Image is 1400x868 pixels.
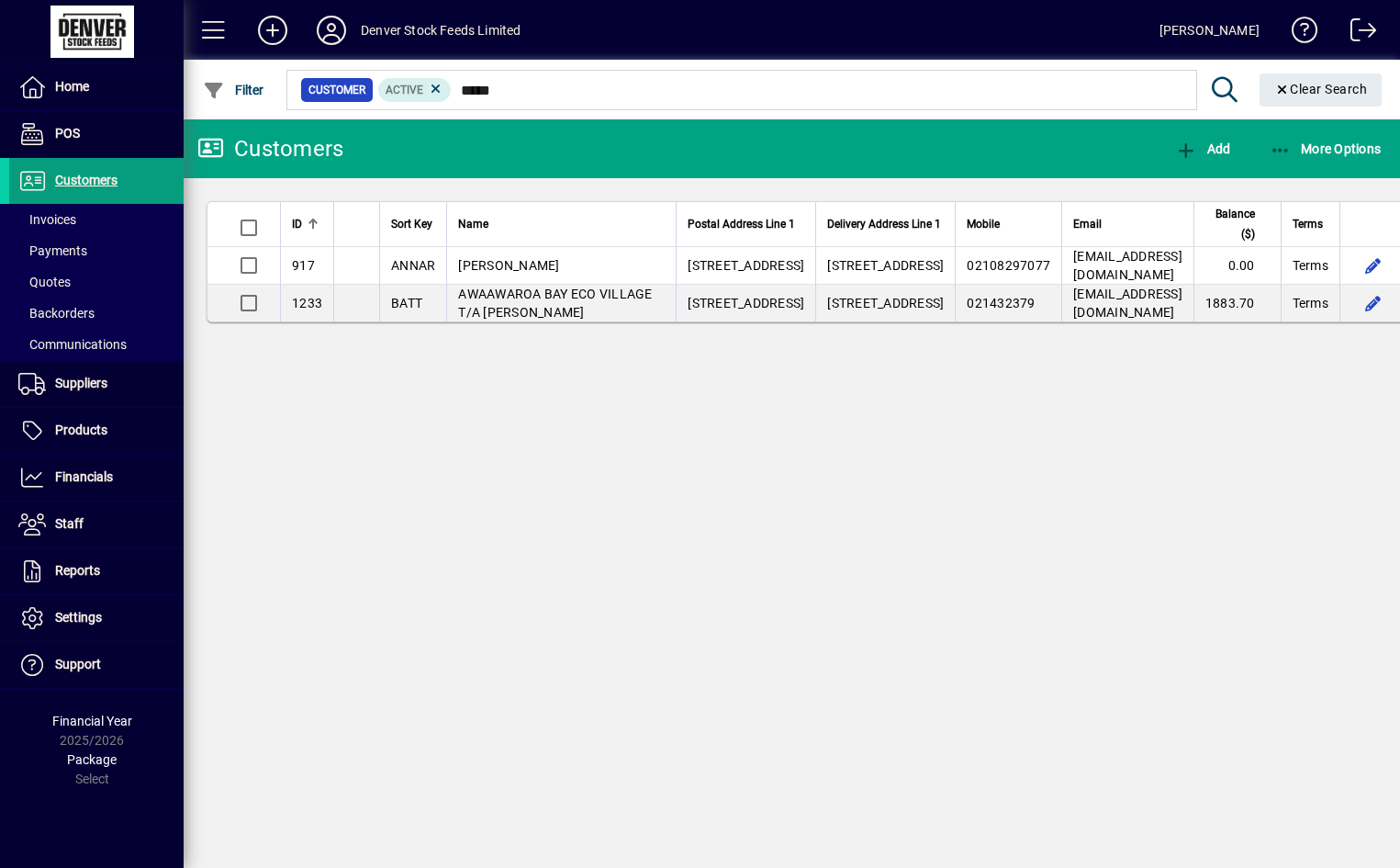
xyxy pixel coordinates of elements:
[1293,256,1328,275] span: Terms
[9,642,184,688] a: Support
[292,296,322,310] span: 1233
[458,214,488,234] span: Name
[688,296,804,310] span: [STREET_ADDRESS]
[458,287,652,320] span: AWAAWAROA BAY ECO VILLAGE T/A [PERSON_NAME]
[361,16,521,45] div: Denver Stock Feeds Limited
[688,258,804,273] span: [STREET_ADDRESS]
[1073,214,1102,234] span: Email
[9,235,184,266] a: Payments
[1359,251,1388,280] button: Edit
[967,214,1000,234] span: Mobile
[1159,16,1260,45] div: [PERSON_NAME]
[1337,4,1377,63] a: Logout
[827,214,941,234] span: Delivery Address Line 1
[203,83,264,97] span: Filter
[243,14,302,47] button: Add
[1073,214,1182,234] div: Email
[18,212,76,227] span: Invoices
[1270,141,1382,156] span: More Options
[1205,204,1271,244] div: Balance ($)
[1175,141,1230,156] span: Add
[67,752,117,767] span: Package
[55,657,101,671] span: Support
[458,258,559,273] span: [PERSON_NAME]
[391,258,435,273] span: ANNAR
[386,84,423,96] span: Active
[967,214,1050,234] div: Mobile
[55,563,100,578] span: Reports
[55,610,102,625] span: Settings
[9,455,184,501] a: Financials
[55,423,107,437] span: Products
[308,81,365,99] span: Customer
[18,275,71,289] span: Quotes
[967,258,1050,273] span: 02108297077
[827,258,944,273] span: [STREET_ADDRESS]
[9,595,184,641] a: Settings
[9,64,184,110] a: Home
[55,516,84,531] span: Staff
[9,361,184,407] a: Suppliers
[1073,287,1182,320] span: [EMAIL_ADDRESS][DOMAIN_NAME]
[292,258,315,273] span: 917
[1359,288,1388,318] button: Edit
[1205,204,1255,244] span: Balance ($)
[1278,4,1318,63] a: Knowledge Base
[1265,132,1386,165] button: More Options
[1193,247,1281,285] td: 0.00
[18,243,87,258] span: Payments
[1260,73,1383,107] button: Clear
[1073,249,1182,282] span: [EMAIL_ADDRESS][DOMAIN_NAME]
[52,714,132,728] span: Financial Year
[458,214,665,234] div: Name
[1193,285,1281,321] td: 1883.70
[292,214,302,234] span: ID
[967,296,1035,310] span: 021432379
[9,111,184,157] a: POS
[9,329,184,360] a: Communications
[9,502,184,547] a: Staff
[302,14,361,47] button: Profile
[55,79,89,94] span: Home
[198,73,269,107] button: Filter
[391,296,422,310] span: BATT
[391,214,432,234] span: Sort Key
[1170,132,1235,165] button: Add
[18,306,95,321] span: Backorders
[197,134,343,163] div: Customers
[55,376,107,390] span: Suppliers
[55,126,80,141] span: POS
[55,469,113,484] span: Financials
[1274,82,1368,96] span: Clear Search
[9,266,184,298] a: Quotes
[9,408,184,454] a: Products
[55,173,118,187] span: Customers
[9,548,184,594] a: Reports
[9,298,184,329] a: Backorders
[1293,294,1328,312] span: Terms
[827,296,944,310] span: [STREET_ADDRESS]
[688,214,795,234] span: Postal Address Line 1
[18,337,127,352] span: Communications
[378,78,452,102] mat-chip: Activation Status: Active
[1293,214,1323,234] span: Terms
[9,204,184,235] a: Invoices
[292,214,322,234] div: ID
